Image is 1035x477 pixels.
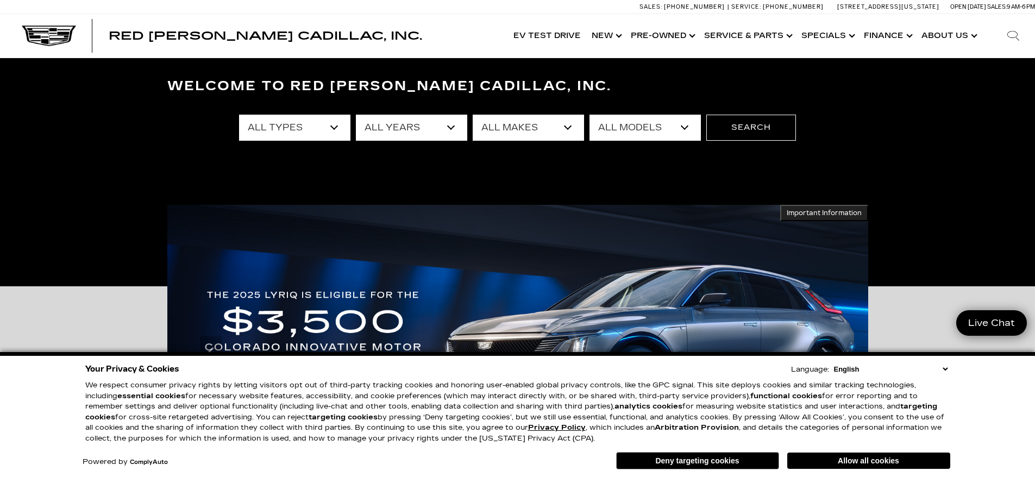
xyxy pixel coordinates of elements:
[1007,3,1035,10] span: 9 AM-6 PM
[699,14,796,58] a: Service & Parts
[831,364,950,374] select: Language Select
[639,4,727,10] a: Sales: [PHONE_NUMBER]
[616,452,779,469] button: Deny targeting cookies
[85,380,950,444] p: We respect consumer privacy rights by letting visitors opt out of third-party tracking cookies an...
[780,205,868,221] button: Important Information
[589,115,701,141] select: Filter by model
[356,115,467,141] select: Filter by year
[916,14,981,58] a: About Us
[706,115,796,141] button: Search
[987,3,1007,10] span: Sales:
[130,459,168,466] a: ComplyAuto
[625,14,699,58] a: Pre-Owned
[664,3,725,10] span: [PHONE_NUMBER]
[109,30,422,41] a: Red [PERSON_NAME] Cadillac, Inc.
[473,115,584,141] select: Filter by make
[586,14,625,58] a: New
[727,4,826,10] a: Service: [PHONE_NUMBER]
[167,76,868,97] h3: Welcome to Red [PERSON_NAME] Cadillac, Inc.
[963,317,1020,329] span: Live Chat
[528,423,586,432] u: Privacy Policy
[796,14,858,58] a: Specials
[950,3,986,10] span: Open [DATE]
[508,14,586,58] a: EV Test Drive
[309,413,378,422] strong: targeting cookies
[992,14,1035,58] div: Search
[639,3,662,10] span: Sales:
[787,209,862,217] span: Important Information
[22,26,76,46] img: Cadillac Dark Logo with Cadillac White Text
[109,29,422,42] span: Red [PERSON_NAME] Cadillac, Inc.
[85,361,179,376] span: Your Privacy & Cookies
[837,3,939,10] a: [STREET_ADDRESS][US_STATE]
[655,423,739,432] strong: Arbitration Provision
[956,310,1027,336] a: Live Chat
[858,14,916,58] a: Finance
[750,392,822,400] strong: functional cookies
[117,392,185,400] strong: essential cookies
[731,3,761,10] span: Service:
[787,453,950,469] button: Allow all cookies
[85,402,937,422] strong: targeting cookies
[83,459,168,466] div: Powered by
[814,336,836,369] div: Next slide
[763,3,824,10] span: [PHONE_NUMBER]
[200,336,222,369] div: Previous slide
[791,366,829,373] div: Language:
[614,402,682,411] strong: analytics cookies
[239,115,350,141] select: Filter by type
